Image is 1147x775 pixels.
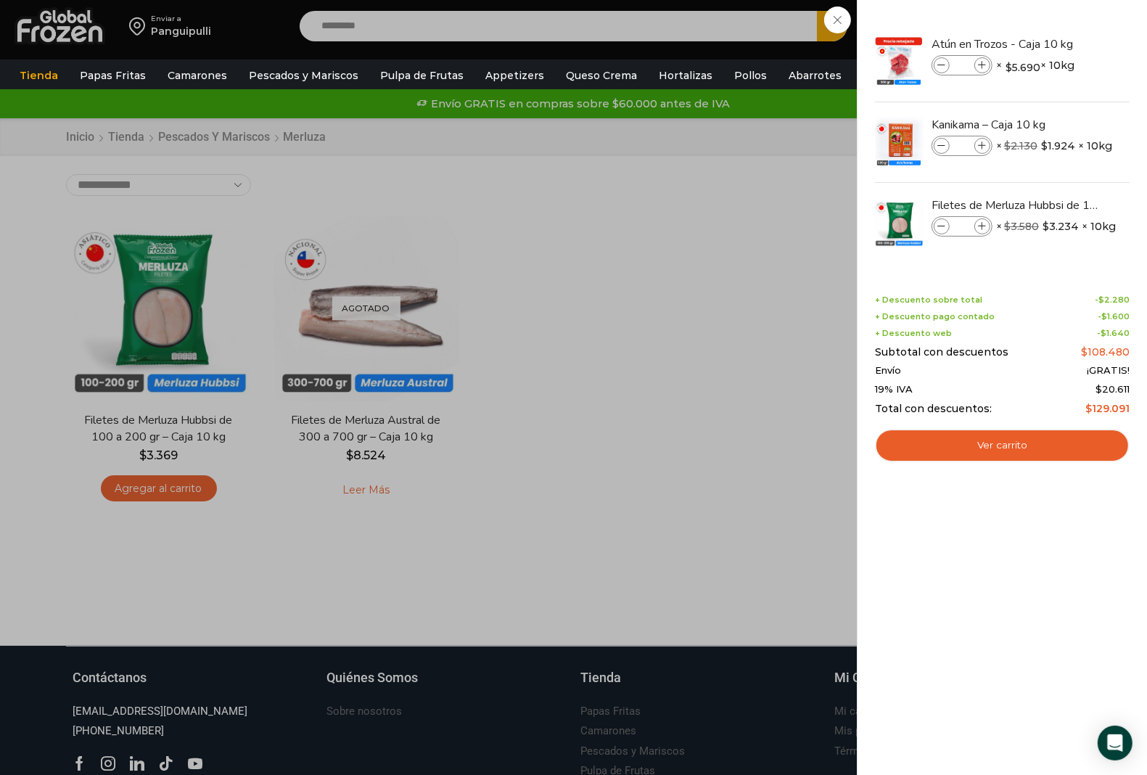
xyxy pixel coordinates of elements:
[1095,383,1130,395] span: 20.611
[73,62,153,89] a: Papas Fritas
[1043,219,1049,234] span: $
[996,216,1116,237] span: × × 10kg
[242,62,366,89] a: Pescados y Mariscos
[651,62,720,89] a: Hortalizas
[875,329,952,338] span: + Descuento web
[875,365,901,377] span: Envío
[1098,295,1130,305] bdi: 2.280
[1101,328,1130,338] bdi: 1.640
[12,62,65,89] a: Tienda
[1043,219,1079,234] bdi: 3.234
[1085,402,1092,415] span: $
[1085,402,1130,415] bdi: 129.091
[1098,726,1132,760] div: Open Intercom Messenger
[932,117,1104,133] a: Kanikama – Caja 10 kg
[875,346,1008,358] span: Subtotal con descuentos
[1004,139,1011,152] span: $
[875,295,982,305] span: + Descuento sobre total
[1098,295,1104,305] span: $
[1081,345,1130,358] bdi: 108.480
[1006,60,1012,75] span: $
[875,384,913,395] span: 19% IVA
[160,62,234,89] a: Camarones
[875,429,1130,462] a: Ver carrito
[559,62,644,89] a: Queso Crema
[1004,139,1037,152] bdi: 2.130
[875,312,995,321] span: + Descuento pago contado
[996,55,1074,75] span: × × 10kg
[1041,139,1075,153] bdi: 1.924
[1101,311,1130,321] bdi: 1.600
[478,62,551,89] a: Appetizers
[1006,60,1040,75] bdi: 5.690
[1004,220,1011,233] span: $
[856,62,937,89] a: Descuentos
[727,62,774,89] a: Pollos
[1041,139,1048,153] span: $
[1087,365,1130,377] span: ¡GRATIS!
[951,138,973,154] input: Product quantity
[932,36,1104,52] a: Atún en Trozos - Caja 10 kg
[932,197,1104,213] a: Filetes de Merluza Hubbsi de 100 a 200 gr – Caja 10 kg
[781,62,849,89] a: Abarrotes
[1004,220,1039,233] bdi: 3.580
[1095,383,1102,395] span: $
[996,136,1112,156] span: × × 10kg
[373,62,471,89] a: Pulpa de Frutas
[875,403,992,415] span: Total con descuentos:
[1081,345,1088,358] span: $
[951,57,973,73] input: Product quantity
[1101,328,1106,338] span: $
[951,218,973,234] input: Product quantity
[1098,312,1130,321] span: -
[1097,329,1130,338] span: -
[1101,311,1107,321] span: $
[1095,295,1130,305] span: -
